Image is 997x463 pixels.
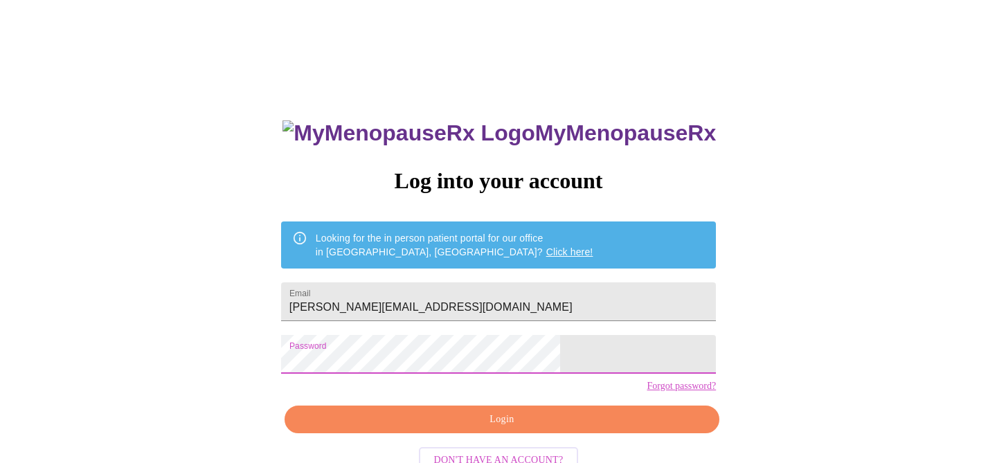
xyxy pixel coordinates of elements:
[647,381,716,392] a: Forgot password?
[282,120,716,146] h3: MyMenopauseRx
[316,226,593,264] div: Looking for the in person patient portal for our office in [GEOGRAPHIC_DATA], [GEOGRAPHIC_DATA]?
[285,406,719,434] button: Login
[546,246,593,257] a: Click here!
[282,120,535,146] img: MyMenopauseRx Logo
[300,411,703,428] span: Login
[281,168,716,194] h3: Log into your account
